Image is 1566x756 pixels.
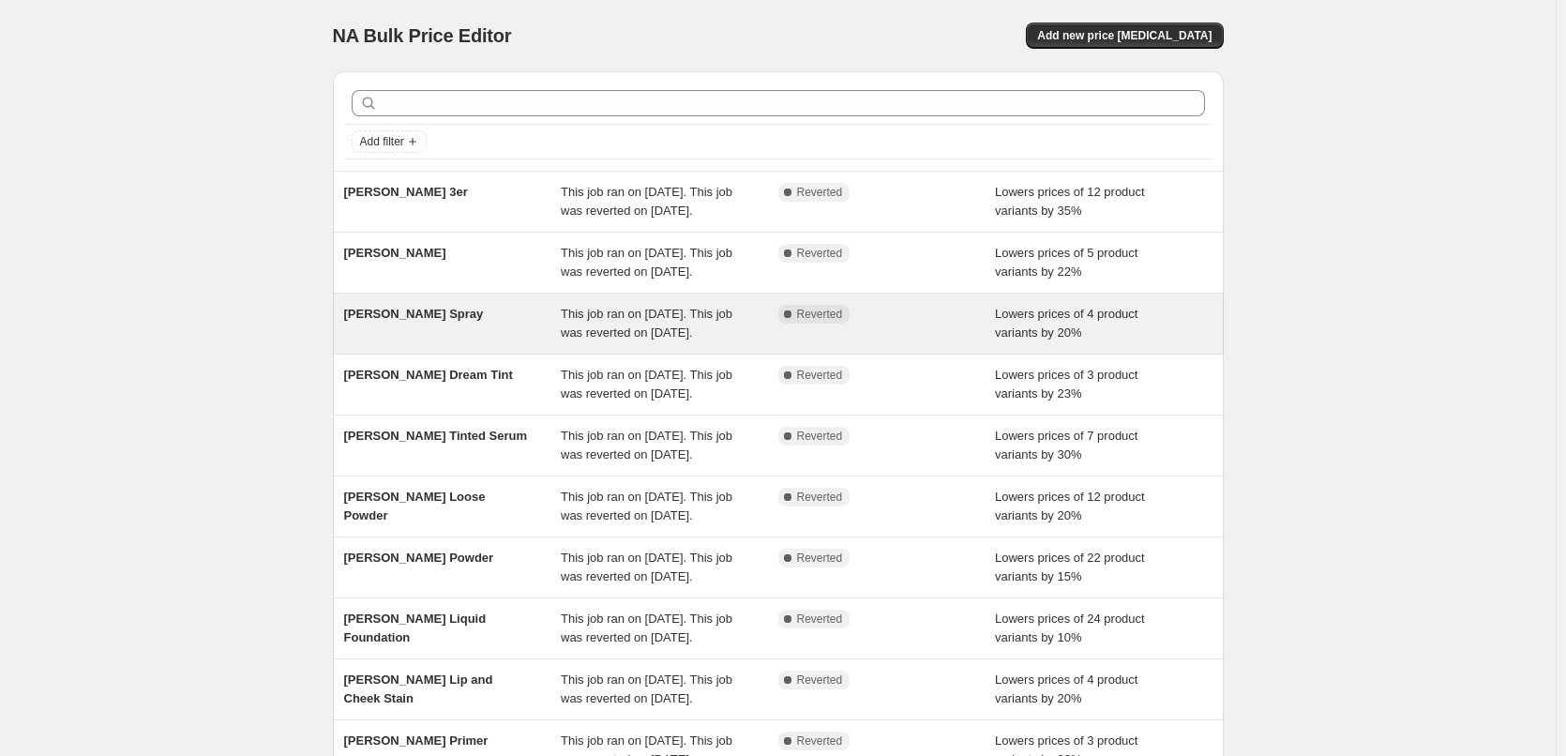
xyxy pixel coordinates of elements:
span: Add filter [360,134,404,149]
span: [PERSON_NAME] [344,246,446,260]
span: Add new price [MEDICAL_DATA] [1037,28,1212,43]
span: Reverted [797,368,843,383]
span: [PERSON_NAME] Tinted Serum [344,429,528,443]
span: [PERSON_NAME] Powder [344,551,494,565]
span: This job ran on [DATE]. This job was reverted on [DATE]. [561,673,732,705]
span: Reverted [797,490,843,505]
span: Reverted [797,246,843,261]
button: Add new price [MEDICAL_DATA] [1026,23,1223,49]
span: This job ran on [DATE]. This job was reverted on [DATE]. [561,246,732,279]
span: This job ran on [DATE]. This job was reverted on [DATE]. [561,185,732,218]
span: Lowers prices of 12 product variants by 20% [995,490,1145,522]
span: NA Bulk Price Editor [333,25,512,46]
span: This job ran on [DATE]. This job was reverted on [DATE]. [561,490,732,522]
span: Lowers prices of 12 product variants by 35% [995,185,1145,218]
span: Reverted [797,733,843,748]
span: Reverted [797,307,843,322]
span: [PERSON_NAME] Loose Powder [344,490,486,522]
span: Lowers prices of 5 product variants by 22% [995,246,1137,279]
span: [PERSON_NAME] Liquid Foundation [344,612,487,644]
span: Reverted [797,612,843,627]
span: [PERSON_NAME] Lip and Cheek Stain [344,673,493,705]
span: This job ran on [DATE]. This job was reverted on [DATE]. [561,429,732,461]
span: Lowers prices of 4 product variants by 20% [995,673,1137,705]
span: This job ran on [DATE]. This job was reverted on [DATE]. [561,307,732,340]
span: Lowers prices of 22 product variants by 15% [995,551,1145,583]
span: Reverted [797,429,843,444]
span: [PERSON_NAME] 3er [344,185,468,199]
span: Lowers prices of 3 product variants by 23% [995,368,1137,401]
span: Lowers prices of 7 product variants by 30% [995,429,1137,461]
span: This job ran on [DATE]. This job was reverted on [DATE]. [561,612,732,644]
span: Reverted [797,185,843,200]
span: Lowers prices of 24 product variants by 10% [995,612,1145,644]
span: Reverted [797,673,843,688]
button: Add filter [352,130,427,153]
span: Lowers prices of 4 product variants by 20% [995,307,1137,340]
span: Reverted [797,551,843,566]
span: [PERSON_NAME] Spray [344,307,484,321]
span: This job ran on [DATE]. This job was reverted on [DATE]. [561,368,732,401]
span: [PERSON_NAME] Dream Tint [344,368,513,382]
span: This job ran on [DATE]. This job was reverted on [DATE]. [561,551,732,583]
span: [PERSON_NAME] Primer [344,733,489,748]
